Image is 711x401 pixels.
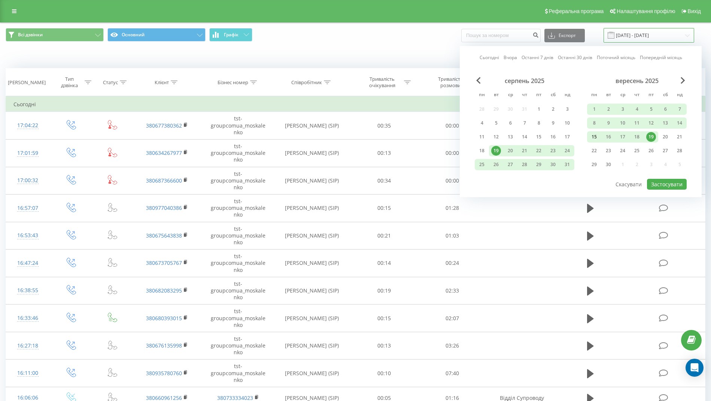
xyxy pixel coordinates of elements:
[146,204,182,211] a: 380977040386
[504,54,517,61] a: Вчора
[350,277,418,304] td: 00:19
[475,145,489,156] div: пн 18 серп 2025 р.
[418,195,486,222] td: 01:28
[491,132,501,142] div: 12
[644,117,658,129] div: пт 12 вер 2025 р.
[658,131,672,143] div: сб 20 вер 2025 р.
[13,311,42,325] div: 16:33:46
[660,104,670,114] div: 6
[660,90,671,101] abbr: субота
[350,332,418,359] td: 00:13
[589,104,599,114] div: 1
[13,366,42,380] div: 16:11:00
[103,79,118,86] div: Статус
[505,118,515,128] div: 6
[604,104,613,114] div: 2
[520,118,529,128] div: 7
[13,339,42,353] div: 16:27:18
[489,145,503,156] div: вт 19 серп 2025 р.
[675,132,684,142] div: 21
[587,145,601,156] div: пн 22 вер 2025 р.
[646,132,656,142] div: 19
[13,283,42,298] div: 16:38:55
[640,54,682,61] a: Попередній місяць
[503,131,517,143] div: ср 13 серп 2025 р.
[534,104,544,114] div: 1
[489,131,503,143] div: вт 12 серп 2025 р.
[475,159,489,170] div: пн 25 серп 2025 р.
[13,228,42,243] div: 16:53:43
[505,132,515,142] div: 13
[604,160,613,169] div: 30
[630,104,644,115] div: чт 4 вер 2025 р.
[548,160,558,169] div: 30
[672,117,687,129] div: нд 14 вер 2025 р.
[616,145,630,156] div: ср 24 вер 2025 р.
[362,76,402,89] div: Тривалість очікування
[273,139,350,167] td: [PERSON_NAME] (SIP)
[418,222,486,250] td: 01:03
[475,77,574,85] div: серпень 2025
[549,8,604,14] span: Реферальна програма
[534,146,544,156] div: 22
[203,167,274,195] td: tst-groupcomua_moskalenko
[604,118,613,128] div: 9
[546,145,560,156] div: сб 23 серп 2025 р.
[548,132,558,142] div: 16
[8,79,46,86] div: [PERSON_NAME]
[562,118,572,128] div: 10
[418,304,486,332] td: 02:07
[560,159,574,170] div: нд 31 серп 2025 р.
[273,359,350,387] td: [PERSON_NAME] (SIP)
[601,131,616,143] div: вт 16 вер 2025 р.
[674,90,685,101] abbr: неділя
[476,77,481,84] span: Previous Month
[56,76,83,89] div: Тип дзвінка
[603,90,614,101] abbr: вівторок
[534,160,544,169] div: 29
[350,250,418,277] td: 00:14
[350,222,418,250] td: 00:21
[660,118,670,128] div: 13
[490,90,502,101] abbr: вівторок
[503,159,517,170] div: ср 27 серп 2025 р.
[107,28,206,42] button: Основний
[273,332,350,359] td: [PERSON_NAME] (SIP)
[273,112,350,140] td: [PERSON_NAME] (SIP)
[617,90,628,101] abbr: середа
[350,167,418,195] td: 00:34
[13,173,42,188] div: 17:00:32
[632,118,642,128] div: 11
[658,104,672,115] div: сб 6 вер 2025 р.
[562,104,572,114] div: 3
[616,104,630,115] div: ср 3 вер 2025 р.
[534,118,544,128] div: 8
[477,118,487,128] div: 4
[558,54,592,61] a: Останні 30 днів
[273,222,350,250] td: [PERSON_NAME] (SIP)
[616,117,630,129] div: ср 10 вер 2025 р.
[146,370,182,377] a: 380935780760
[146,177,182,184] a: 380687366600
[146,149,182,156] a: 380634267977
[601,117,616,129] div: вт 9 вер 2025 р.
[520,132,529,142] div: 14
[491,160,501,169] div: 26
[686,359,704,377] div: Open Intercom Messenger
[587,131,601,143] div: пн 15 вер 2025 р.
[418,332,486,359] td: 03:26
[632,104,642,114] div: 4
[203,250,274,277] td: tst-groupcomua_moskalenko
[562,132,572,142] div: 17
[350,112,418,140] td: 00:35
[18,32,43,38] span: Всі дзвінки
[418,112,486,140] td: 00:00
[646,104,656,114] div: 5
[589,160,599,169] div: 29
[532,159,546,170] div: пт 29 серп 2025 р.
[517,145,532,156] div: чт 21 серп 2025 р.
[291,79,322,86] div: Співробітник
[548,146,558,156] div: 23
[418,139,486,167] td: 00:00
[601,159,616,170] div: вт 30 вер 2025 р.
